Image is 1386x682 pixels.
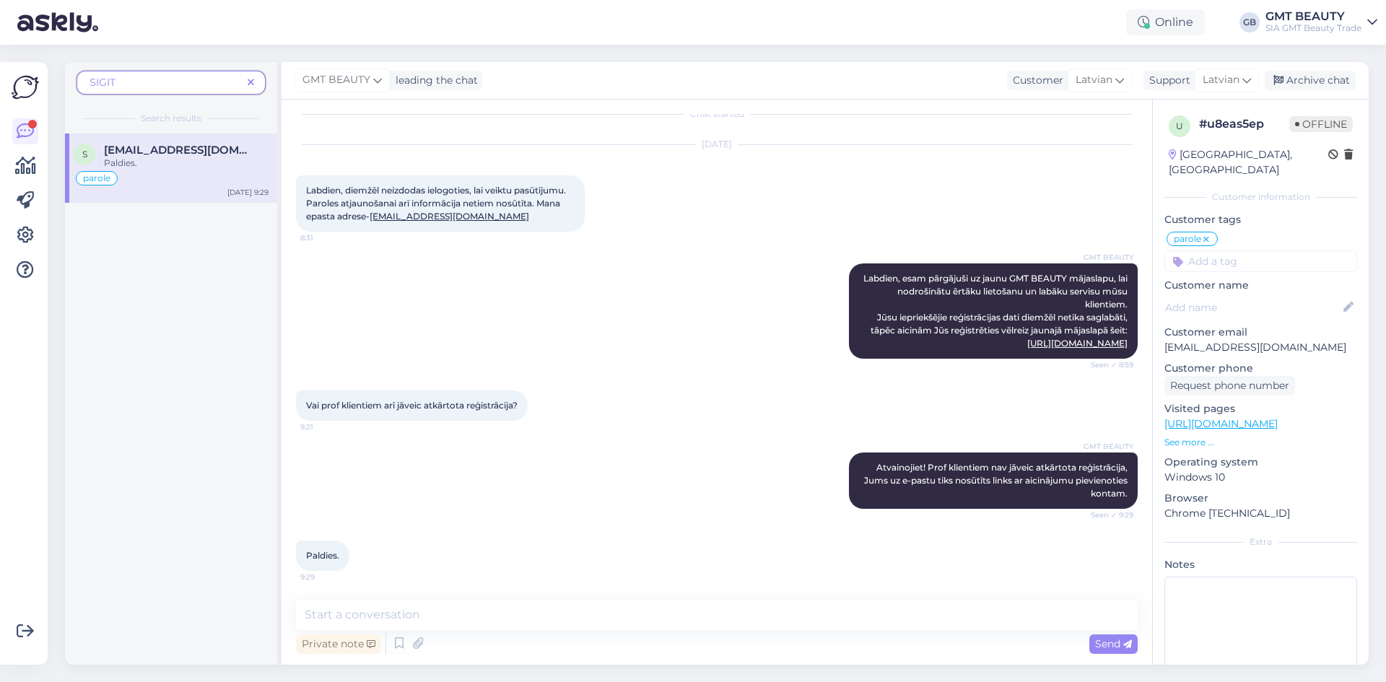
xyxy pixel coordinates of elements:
div: SIA GMT Beauty Trade [1265,22,1361,34]
div: Private note [296,634,381,654]
span: Seen ✓ 8:59 [1079,359,1133,370]
span: s [82,149,87,159]
span: Atvainojiet! Prof klientiem nav jāveic atkārtota reģistrācija, Jums uz e-pastu tiks nosūtīts link... [864,462,1130,499]
p: [EMAIL_ADDRESS][DOMAIN_NAME] [1164,340,1357,355]
p: See more ... [1164,436,1357,449]
div: leading the chat [390,73,478,88]
span: parole [83,174,110,183]
p: Customer name [1164,278,1357,293]
p: Visited pages [1164,401,1357,416]
img: Askly Logo [12,74,39,101]
p: Browser [1164,491,1357,506]
span: 9:29 [300,572,354,582]
span: 8:31 [300,232,354,243]
span: Send [1095,637,1132,650]
span: GMT BEAUTY [1079,441,1133,452]
div: Extra [1164,535,1357,548]
div: # u8eas5ep [1199,115,1289,133]
p: Windows 10 [1164,470,1357,485]
div: GB [1239,12,1260,32]
span: Vai prof klientiem arī jāveic atkārtota reģistrācija? [306,400,518,411]
span: SIGIT [90,76,115,89]
div: Archive chat [1265,71,1356,90]
input: Add name [1165,300,1341,315]
span: Latvian [1203,72,1239,88]
span: 9:21 [300,421,354,432]
a: [EMAIL_ADDRESS][DOMAIN_NAME] [370,211,529,222]
div: Chat started [296,108,1138,121]
div: Customer information [1164,191,1357,204]
a: [URL][DOMAIN_NAME] [1027,338,1128,349]
span: u [1176,121,1183,131]
div: [DATE] [296,138,1138,151]
a: GMT BEAUTYSIA GMT Beauty Trade [1265,11,1377,34]
div: Request phone number [1164,376,1295,395]
div: GMT BEAUTY [1265,11,1361,22]
p: Operating system [1164,455,1357,470]
p: Chrome [TECHNICAL_ID] [1164,506,1357,521]
span: Search results [141,112,201,125]
div: Online [1126,9,1205,35]
div: [GEOGRAPHIC_DATA], [GEOGRAPHIC_DATA] [1169,147,1328,178]
span: Latvian [1076,72,1112,88]
a: [URL][DOMAIN_NAME] [1164,417,1278,430]
div: Paldies. [104,157,269,170]
span: GMT BEAUTY [1079,252,1133,263]
span: Labdien, diemžēl neizdodas ielogoties, lai veiktu pasūtījumu. Paroles atjaunošanai arī informācij... [306,185,568,222]
span: Offline [1289,116,1353,132]
p: Customer phone [1164,361,1357,376]
input: Add a tag [1164,250,1357,272]
div: [DATE] 9:29 [227,187,269,198]
span: sigita.rasmane@inbox.lv [104,144,254,157]
span: Seen ✓ 9:29 [1079,510,1133,520]
p: Notes [1164,557,1357,572]
span: GMT BEAUTY [302,72,370,88]
span: parole [1174,235,1201,243]
div: Customer [1007,73,1063,88]
p: Customer email [1164,325,1357,340]
p: Customer tags [1164,212,1357,227]
div: Support [1143,73,1190,88]
span: Paldies. [306,550,339,561]
span: Labdien, esam pārgājuši uz jaunu GMT BEAUTY mājaslapu, lai nodrošinātu ērtāku lietošanu un labāku... [863,273,1130,349]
